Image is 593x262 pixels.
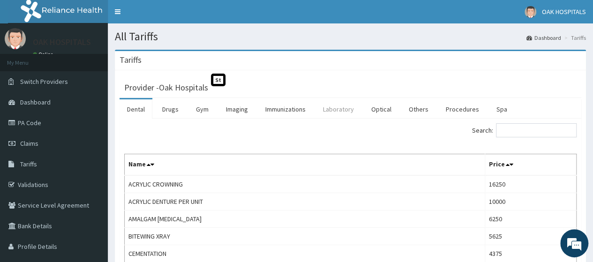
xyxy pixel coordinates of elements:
th: Name [125,154,485,176]
h3: Provider - Oak Hospitals [124,83,208,92]
label: Search: [472,123,577,137]
td: ACRYLIC CROWNING [125,175,485,193]
a: Dental [120,99,152,119]
a: Spa [489,99,515,119]
td: 16250 [485,175,576,193]
a: Procedures [438,99,487,119]
span: OAK HOSPITALS [542,7,586,16]
h1: All Tariffs [115,30,586,43]
a: Others [401,99,436,119]
a: Optical [364,99,399,119]
li: Tariffs [562,34,586,42]
a: Laboratory [315,99,361,119]
th: Price [485,154,576,176]
span: Dashboard [20,98,51,106]
img: User Image [5,28,26,49]
td: 10000 [485,193,576,210]
h3: Tariffs [120,56,142,64]
span: Claims [20,139,38,148]
td: AMALGAM [MEDICAL_DATA] [125,210,485,228]
input: Search: [496,123,577,137]
a: Gym [188,99,216,119]
a: Imaging [218,99,255,119]
span: St [211,74,225,86]
td: 6250 [485,210,576,228]
a: Dashboard [526,34,561,42]
img: User Image [525,6,536,18]
td: ACRYLIC DENTURE PER UNIT [125,193,485,210]
a: Immunizations [258,99,313,119]
span: Tariffs [20,160,37,168]
p: OAK HOSPITALS [33,38,91,46]
a: Drugs [155,99,186,119]
td: 5625 [485,228,576,245]
a: Online [33,51,55,58]
span: Switch Providers [20,77,68,86]
td: BITEWING XRAY [125,228,485,245]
